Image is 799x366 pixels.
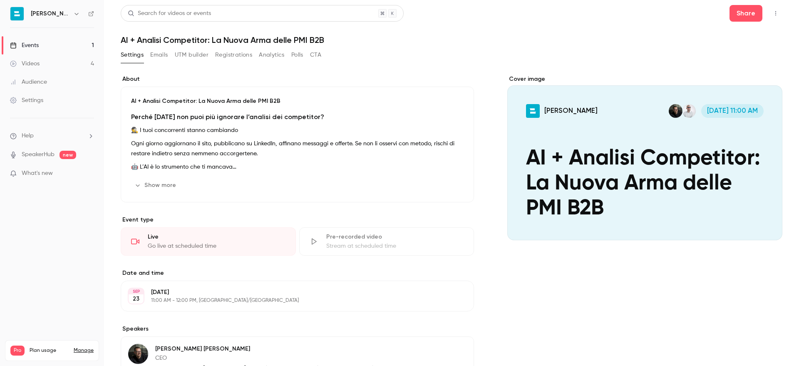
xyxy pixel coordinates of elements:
[84,170,94,177] iframe: Noticeable Trigger
[155,345,420,353] p: [PERSON_NAME] [PERSON_NAME]
[22,132,34,140] span: Help
[23,13,41,20] div: v 4.0.25
[131,162,464,172] p: 🤖 L’AI è lo strumento che ti mancava
[35,48,41,55] img: tab_domain_overview_orange.svg
[215,48,252,62] button: Registrations
[10,60,40,68] div: Videos
[22,169,53,178] span: What's new
[291,48,303,62] button: Polls
[131,179,181,192] button: Show more
[84,48,90,55] img: tab_keywords_by_traffic_grey.svg
[128,9,211,18] div: Search for videos or events
[310,48,321,62] button: CTA
[10,132,94,140] li: help-dropdown-opener
[121,216,474,224] p: Event type
[60,151,76,159] span: new
[10,7,24,20] img: Bryan srl
[10,96,43,105] div: Settings
[131,97,464,105] p: AI + Analisi Competitor: La Nuova Arma delle PMI B2B
[133,295,139,303] p: 23
[131,125,464,135] p: 🕵️ I tuoi concorrenti stanno cambiando
[148,233,285,241] div: Live
[155,354,420,362] p: CEO
[13,13,20,20] img: logo_orange.svg
[507,75,782,83] label: Cover image
[121,227,296,256] div: LiveGo live at scheduled time
[10,41,39,50] div: Events
[31,10,70,18] h6: [PERSON_NAME]
[326,233,464,241] div: Pre-recorded video
[22,150,55,159] a: SpeakerHub
[121,269,474,277] label: Date and time
[128,344,148,364] img: Davide Berardino
[175,48,208,62] button: UTM builder
[150,48,168,62] button: Emails
[730,5,762,22] button: Share
[299,227,474,256] div: Pre-recorded videoStream at scheduled time
[326,242,464,250] div: Stream at scheduled time
[22,22,119,28] div: [PERSON_NAME]: [DOMAIN_NAME]
[507,75,782,240] section: Cover image
[13,22,20,28] img: website_grey.svg
[148,242,285,250] div: Go live at scheduled time
[131,139,464,159] p: Ogni giorno aggiornano il sito, pubblicano su LinkedIn, affinano messaggi e offerte. Se non li os...
[93,49,138,55] div: Keyword (traffico)
[10,346,25,356] span: Pro
[151,288,430,296] p: [DATE]
[121,48,144,62] button: Settings
[121,325,474,333] label: Speakers
[151,297,430,304] p: 11:00 AM - 12:00 PM, [GEOGRAPHIC_DATA]/[GEOGRAPHIC_DATA]
[30,347,69,354] span: Plan usage
[121,35,782,45] h1: AI + Analisi Competitor: La Nuova Arma delle PMI B2B
[10,78,47,86] div: Audience
[259,48,285,62] button: Analytics
[44,49,64,55] div: Dominio
[74,347,94,354] a: Manage
[121,75,474,83] label: About
[129,289,144,294] div: SEP
[131,112,464,122] h3: Perché [DATE] non puoi più ignorare l’analisi dei competitor?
